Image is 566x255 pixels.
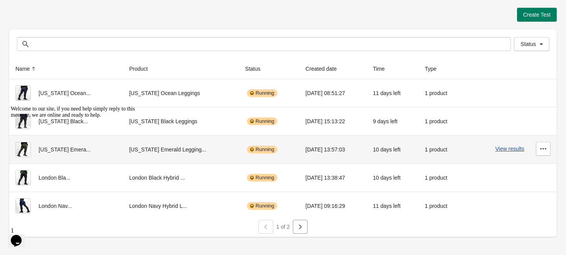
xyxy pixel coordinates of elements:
[306,170,361,185] div: [DATE] 13:38:47
[425,198,458,214] div: 1 product
[425,85,458,101] div: 1 product
[129,170,233,185] div: London Black Hybrid ...
[247,89,277,97] div: Running
[129,142,233,157] div: [US_STATE] Emerald Legging...
[242,62,271,76] button: Status
[8,103,147,220] iframe: chat widget
[12,62,41,76] button: Name
[247,117,277,125] div: Running
[373,114,412,129] div: 9 days left
[425,114,458,129] div: 1 product
[425,170,458,185] div: 1 product
[523,12,551,18] span: Create Test
[495,146,524,152] button: View results
[425,142,458,157] div: 1 product
[373,142,412,157] div: 10 days left
[306,142,361,157] div: [DATE] 13:57:03
[514,37,549,51] button: Status
[276,224,290,230] span: 1 of 2
[306,114,361,129] div: [DATE] 15:13:22
[3,3,127,15] span: Welcome to our site, if you need help simply reply to this message, we are online and ready to help.
[373,198,412,214] div: 11 days left
[373,85,412,101] div: 11 days left
[247,202,277,210] div: Running
[129,114,233,129] div: [US_STATE] Black Leggings
[3,3,142,15] div: Welcome to our site, if you need help simply reply to this message, we are online and ready to help.
[520,41,536,47] span: Status
[15,85,117,101] div: [US_STATE] Ocean...
[370,62,395,76] button: Time
[8,224,32,247] iframe: chat widget
[306,85,361,101] div: [DATE] 08:51:27
[247,146,277,153] div: Running
[517,8,557,22] button: Create Test
[129,198,233,214] div: London Navy Hybrid L...
[129,85,233,101] div: [US_STATE] Ocean Leggings
[247,174,277,182] div: Running
[306,198,361,214] div: [DATE] 09:16:29
[422,62,447,76] button: Type
[302,62,348,76] button: Created date
[126,62,159,76] button: Product
[373,170,412,185] div: 10 days left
